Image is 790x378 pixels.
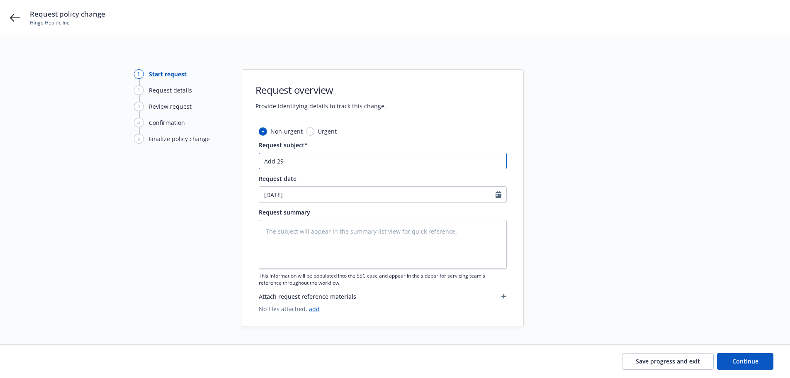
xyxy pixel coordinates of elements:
div: Finalize policy change [149,134,210,143]
a: add [309,305,320,313]
span: Provide identifying details to track this change. [255,102,386,110]
div: 1 [134,69,144,79]
div: Review request [149,102,192,111]
input: MM/DD/YYYY [259,187,496,202]
span: Save progress and exit [636,357,700,365]
span: Hinge Health, Inc. [30,19,105,27]
span: Urgent [318,127,337,136]
div: Confirmation [149,118,185,127]
span: Request summary [259,208,310,216]
span: This information will be populated into the SSC case and appear in the sidebar for servicing team... [259,272,507,286]
input: Urgent [306,127,314,136]
div: 2 [134,85,144,95]
span: Attach request reference materials [259,292,356,301]
span: Request policy change [30,9,105,19]
h1: Request overview [255,83,386,97]
div: 3 [134,102,144,111]
div: Request details [149,86,192,95]
input: The subject will appear in the summary list view for quick reference. [259,153,507,169]
input: Non-urgent [259,127,267,136]
div: 5 [134,134,144,144]
span: Non-urgent [270,127,303,136]
div: Start request [149,70,187,78]
svg: Calendar [496,191,501,198]
span: Request date [259,175,297,183]
span: Continue [732,357,758,365]
div: 4 [134,118,144,127]
span: No files attached. [259,305,507,313]
button: Continue [717,353,773,370]
button: Save progress and exit [622,353,714,370]
span: Request subject* [259,141,308,149]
